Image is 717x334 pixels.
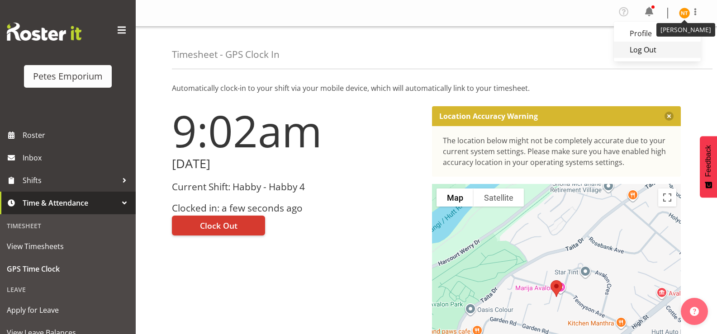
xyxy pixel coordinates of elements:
[437,188,474,207] button: Show street map
[7,262,129,276] span: GPS Time Clock
[23,151,131,165] span: Inbox
[2,258,133,280] a: GPS Time Clock
[474,188,524,207] button: Show satellite imagery
[439,112,538,121] p: Location Accuracy Warning
[614,25,701,42] a: Profile
[172,106,421,155] h1: 9:02am
[7,23,81,41] img: Rosterit website logo
[200,220,237,231] span: Clock Out
[172,182,421,192] h3: Current Shift: Habby - Habby 4
[23,128,131,142] span: Roster
[7,303,129,317] span: Apply for Leave
[704,145,712,177] span: Feedback
[665,112,674,121] button: Close message
[2,235,133,258] a: View Timesheets
[23,196,118,210] span: Time & Attendance
[23,174,118,187] span: Shifts
[172,216,265,235] button: Clock Out
[443,135,670,168] div: The location below might not be completely accurate due to your current system settings. Please m...
[2,299,133,321] a: Apply for Leave
[172,157,421,171] h2: [DATE]
[2,280,133,299] div: Leave
[658,188,676,207] button: Toggle fullscreen view
[172,49,280,60] h4: Timesheet - GPS Clock In
[33,70,103,83] div: Petes Emporium
[679,8,690,19] img: nicole-thomson8388.jpg
[614,42,701,58] a: Log Out
[2,216,133,235] div: Timesheet
[700,136,717,198] button: Feedback - Show survey
[690,307,699,316] img: help-xxl-2.png
[172,203,421,213] h3: Clocked in: a few seconds ago
[172,83,681,94] p: Automatically clock-in to your shift via your mobile device, which will automatically link to you...
[7,240,129,253] span: View Timesheets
